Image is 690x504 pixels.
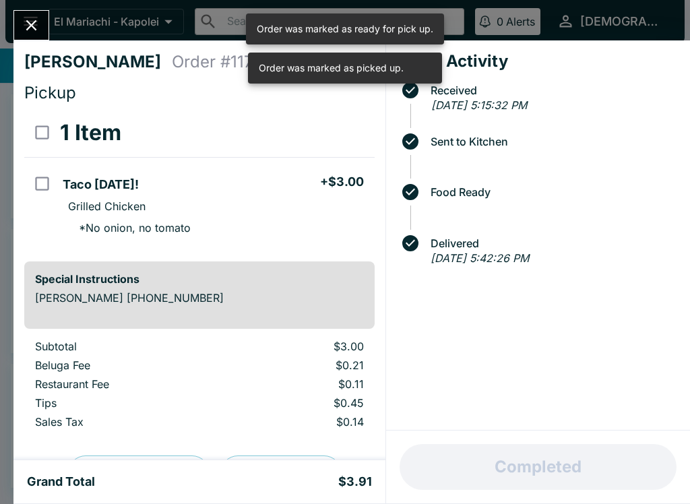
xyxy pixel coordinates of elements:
[242,358,364,372] p: $0.21
[431,251,529,265] em: [DATE] 5:42:26 PM
[220,455,342,491] button: Print Receipt
[259,57,404,80] div: Order was marked as picked up.
[35,415,220,429] p: Sales Tax
[242,396,364,410] p: $0.45
[431,98,527,112] em: [DATE] 5:15:32 PM
[68,455,210,491] button: Preview Receipt
[63,177,139,193] h5: Taco [DATE]!
[14,11,49,40] button: Close
[424,84,679,96] span: Received
[424,186,679,198] span: Food Ready
[338,474,372,490] h5: $3.91
[424,135,679,148] span: Sent to Kitchen
[257,18,433,40] div: Order was marked as ready for pick up.
[35,358,220,372] p: Beluga Fee
[242,377,364,391] p: $0.11
[68,221,191,234] p: * No onion, no tomato
[68,199,146,213] p: Grilled Chicken
[397,51,679,71] h4: Order Activity
[172,52,284,72] h4: Order # 117324
[320,174,364,190] h5: + $3.00
[24,83,76,102] span: Pickup
[35,377,220,391] p: Restaurant Fee
[24,108,375,251] table: orders table
[24,52,172,72] h4: [PERSON_NAME]
[35,272,364,286] h6: Special Instructions
[35,396,220,410] p: Tips
[60,119,121,146] h3: 1 Item
[35,340,220,353] p: Subtotal
[27,474,95,490] h5: Grand Total
[35,291,364,305] p: [PERSON_NAME] [PHONE_NUMBER]
[242,415,364,429] p: $0.14
[242,340,364,353] p: $3.00
[24,340,375,434] table: orders table
[424,237,679,249] span: Delivered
